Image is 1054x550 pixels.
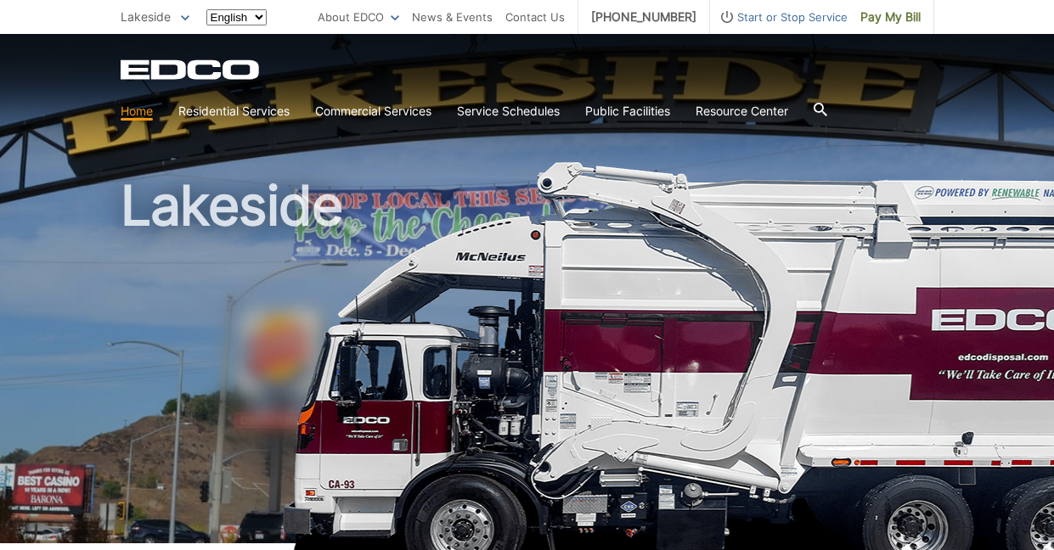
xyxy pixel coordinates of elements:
a: Contact Us [505,8,565,26]
a: EDCD logo. Return to the homepage. [121,59,262,80]
a: About EDCO [318,8,399,26]
a: Residential Services [178,102,290,121]
a: Service Schedules [457,102,560,121]
a: Public Facilities [585,102,670,121]
a: Commercial Services [315,102,431,121]
span: Lakeside [121,9,171,24]
select: Select a language [206,9,267,25]
a: Home [121,102,153,121]
span: Pay My Bill [860,8,921,26]
a: News & Events [412,8,493,26]
a: Resource Center [696,102,788,121]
